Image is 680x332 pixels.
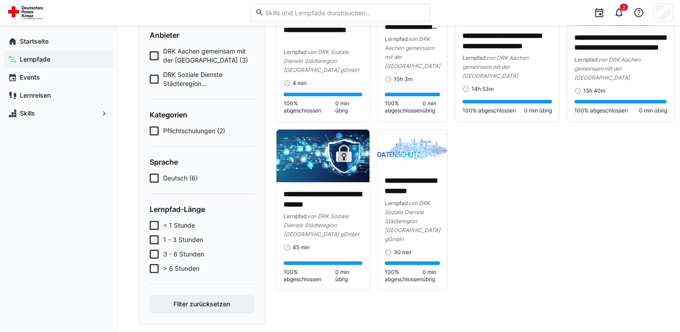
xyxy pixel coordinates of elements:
img: image [276,130,369,182]
span: Deutsch (6) [163,174,198,183]
h4: Sprache [150,157,254,166]
span: 100% abgeschlossen [284,269,335,283]
span: von DRK Aachen gemeinsam mit der [GEOGRAPHIC_DATA] [462,54,529,79]
span: 0 min übrig [422,100,440,114]
span: von DRK Soziale Dienste Städteregion [GEOGRAPHIC_DATA] gGmbH [284,49,359,73]
button: Filter zurücksetzen [150,295,254,313]
span: Lernpfad [385,200,408,206]
span: 100% abgeschlossen [574,107,628,114]
span: von DRK Soziale Dienste Städteregion [GEOGRAPHIC_DATA] gGmbH [284,213,359,238]
span: 0 min übrig [639,107,667,114]
span: 100% abgeschlossen [385,100,422,114]
span: Lernpfad [284,49,307,55]
span: Filter zurücksetzen [172,300,231,309]
span: DRK Soziale Dienste Städteregion [GEOGRAPHIC_DATA] gGmbH (3) [163,70,254,88]
span: 100% abgeschlossen [385,269,422,283]
h4: Lernpfad-Länge [150,205,254,214]
span: 2 [622,4,625,10]
span: von DRK Aachen gemeinsam mit der [GEOGRAPHIC_DATA] [385,36,440,69]
span: von DRK Aachen gemeinsam mit der [GEOGRAPHIC_DATA] [574,56,640,81]
span: Lernpfad [385,36,408,42]
span: 100% abgeschlossen [462,107,516,114]
span: 45 min [293,244,310,251]
span: 0 min übrig [335,269,362,283]
span: DRK Aachen gemeinsam mit der [GEOGRAPHIC_DATA] (3) [163,47,254,65]
span: 14h 53m [471,85,493,93]
span: 10h 3m [394,76,413,83]
span: 0 min übrig [335,100,362,114]
span: 4 min [293,80,307,87]
h4: Anbieter [150,31,254,40]
span: Lernpfad [574,56,598,63]
span: Lernpfad [284,213,307,220]
span: von DRK Soziale Dienste Städteregion [GEOGRAPHIC_DATA] gGmbH [385,200,440,242]
span: 100% abgeschlossen [284,100,335,114]
h4: Kategorien [150,110,254,119]
span: 3 - 6 Stunden [163,250,204,259]
span: 15h 40m [583,87,605,94]
input: Skills und Lernpfade durchsuchen… [264,9,425,17]
span: 0 min übrig [422,269,440,283]
span: Lernpfad [462,54,486,61]
span: 1 - 3 Stunden [163,235,203,244]
img: image [378,130,447,169]
span: 0 min übrig [524,107,552,114]
span: 30 min [394,249,411,256]
span: < 1 Stunde [163,221,195,230]
span: Pflichtschulungen (2) [163,126,225,135]
span: > 6 Stunden [163,264,200,273]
